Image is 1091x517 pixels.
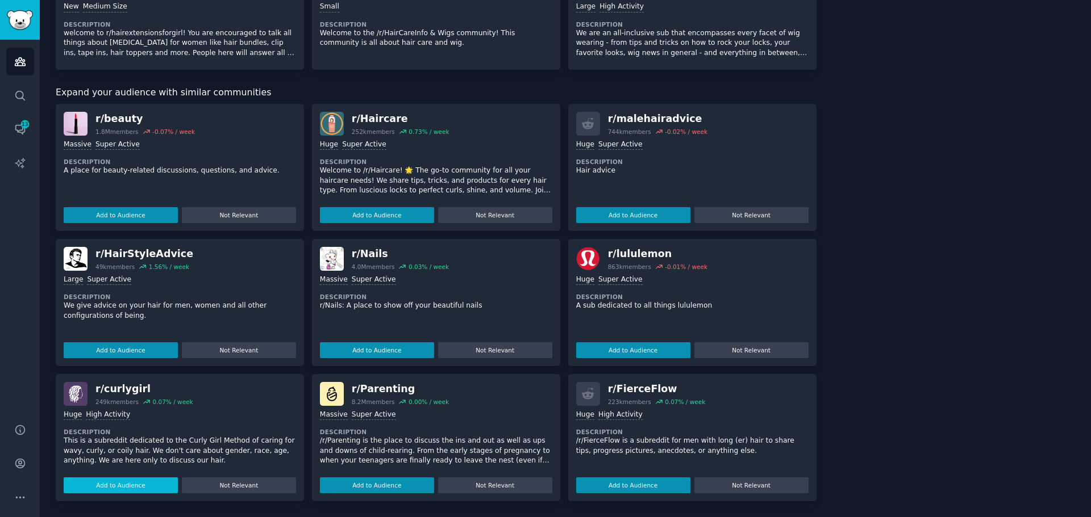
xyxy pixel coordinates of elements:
[320,247,344,271] img: Nails
[95,398,139,406] div: 249k members
[149,263,189,271] div: 1.56 % / week
[320,28,552,48] p: Welcome to the /r/HairCareInfo & Wigs community! This community is all about hair care and wig.
[599,2,644,12] div: High Activity
[64,293,296,301] dt: Description
[83,2,127,12] div: Medium Size
[576,293,809,301] dt: Description
[352,382,449,396] div: r/ Parenting
[95,112,195,126] div: r/ beauty
[576,247,600,271] img: lululemon
[409,128,449,136] div: 0.73 % / week
[64,275,83,285] div: Large
[86,410,130,421] div: High Activity
[64,301,296,321] p: We give advice on your hair for men, women and all other configurations of being.
[576,436,809,456] p: /r/FierceFlow is a subreddit for men with long (er) hair to share tips, progress pictures, anecdo...
[64,428,296,436] dt: Description
[56,86,271,100] span: Expand your audience with similar communities
[576,342,690,358] button: Add to Audience
[64,382,88,406] img: curlygirl
[342,140,386,150] div: Super Active
[608,398,651,406] div: 223k members
[64,2,79,12] div: New
[352,247,449,261] div: r/ Nails
[694,342,809,358] button: Not Relevant
[409,398,449,406] div: 0.00 % / week
[64,166,296,176] p: A place for beauty-related discussions, questions, and advice.
[182,342,296,358] button: Not Relevant
[64,207,178,223] button: Add to Audience
[95,128,139,136] div: 1.8M members
[64,112,88,136] img: beauty
[95,263,135,271] div: 49k members
[576,2,596,12] div: Large
[182,207,296,223] button: Not Relevant
[152,128,195,136] div: -0.07 % / week
[576,477,690,493] button: Add to Audience
[576,410,594,421] div: Huge
[598,140,643,150] div: Super Active
[320,275,348,285] div: Massive
[576,207,690,223] button: Add to Audience
[576,166,809,176] p: Hair advice
[95,247,193,261] div: r/ HairStyleAdvice
[438,207,552,223] button: Not Relevant
[352,275,396,285] div: Super Active
[576,275,594,285] div: Huge
[320,477,434,493] button: Add to Audience
[320,20,552,28] dt: Description
[64,140,91,150] div: Massive
[320,382,344,406] img: Parenting
[320,140,338,150] div: Huge
[352,410,396,421] div: Super Active
[576,301,809,311] p: A sub dedicated to all things lululemon
[320,436,552,466] p: /r/Parenting is the place to discuss the ins and out as well as ups and downs of child-rearing. F...
[352,263,395,271] div: 4.0M members
[95,382,193,396] div: r/ curlygirl
[598,275,643,285] div: Super Active
[20,120,30,128] span: 13
[7,10,33,30] img: GummySearch logo
[438,342,552,358] button: Not Relevant
[576,140,594,150] div: Huge
[608,263,651,271] div: 863k members
[64,158,296,166] dt: Description
[320,158,552,166] dt: Description
[6,115,34,143] a: 13
[152,398,193,406] div: 0.07 % / week
[608,247,707,261] div: r/ lululemon
[438,477,552,493] button: Not Relevant
[64,28,296,58] p: welcome to r/hairextensionsforgirl! You are encouraged to talk all things about [MEDICAL_DATA] fo...
[64,342,178,358] button: Add to Audience
[64,247,88,271] img: HairStyleAdvice
[665,128,707,136] div: -0.02 % / week
[320,112,344,136] img: Haircare
[320,207,434,223] button: Add to Audience
[182,477,296,493] button: Not Relevant
[64,436,296,466] p: This is a subreddit dedicated to the Curly Girl Method of caring for wavy, curly, or coily hair. ...
[665,263,707,271] div: -0.01 % / week
[576,20,809,28] dt: Description
[320,2,339,12] div: Small
[576,428,809,436] dt: Description
[320,342,434,358] button: Add to Audience
[64,477,178,493] button: Add to Audience
[64,20,296,28] dt: Description
[352,398,395,406] div: 8.2M members
[409,263,449,271] div: 0.03 % / week
[320,166,552,196] p: Welcome to /r/Haircare! 🌟 The go-to community for all your haircare needs! We share tips, tricks,...
[598,410,643,421] div: High Activity
[320,301,552,311] p: r/Nails: A place to show off your beautiful nails
[608,128,651,136] div: 744k members
[95,140,140,150] div: Super Active
[576,158,809,166] dt: Description
[352,128,395,136] div: 252k members
[87,275,131,285] div: Super Active
[608,112,707,126] div: r/ malehairadvice
[694,477,809,493] button: Not Relevant
[64,410,82,421] div: Huge
[320,410,348,421] div: Massive
[694,207,809,223] button: Not Relevant
[320,428,552,436] dt: Description
[576,28,809,58] p: We are an all-inclusive sub that encompasses every facet of wig wearing - from tips and tricks on...
[320,293,552,301] dt: Description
